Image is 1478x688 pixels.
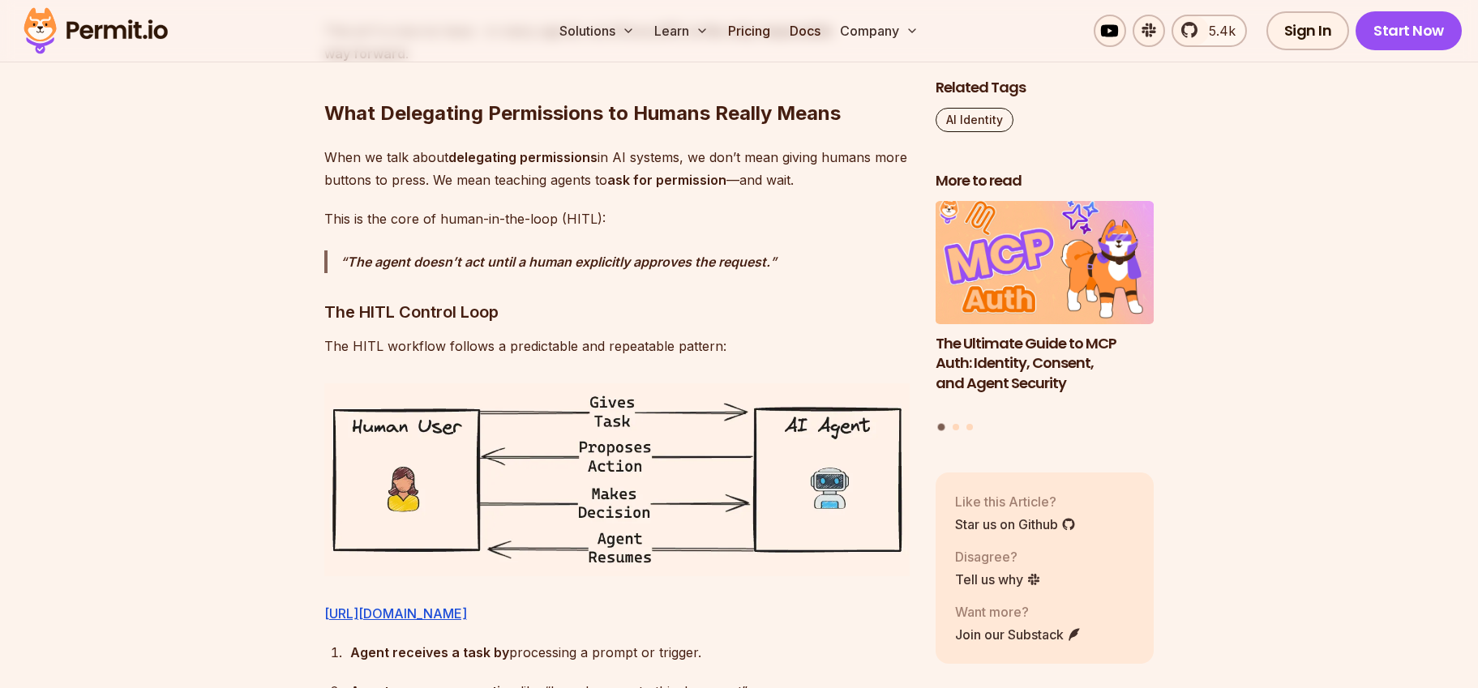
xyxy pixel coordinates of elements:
img: The Ultimate Guide to MCP Auth: Identity, Consent, and Agent Security [936,201,1155,324]
h2: What Delegating Permissions to Humans Really Means [324,36,910,126]
p: The HITL workflow follows a predictable and repeatable pattern: [324,335,910,357]
a: The Ultimate Guide to MCP Auth: Identity, Consent, and Agent SecurityThe Ultimate Guide to MCP Au... [936,201,1155,414]
button: Company [833,15,925,47]
p: When we talk about in AI systems, we don’t mean giving humans more buttons to press. We mean teac... [324,146,910,191]
h2: Related Tags [936,78,1155,98]
img: image.png [324,383,910,575]
a: Start Now [1356,11,1462,50]
strong: The agent doesn’t act until a human explicitly approves the request. [347,254,770,270]
a: Pricing [722,15,777,47]
a: AI Identity [936,108,1013,132]
strong: Agent receives a task by [350,644,509,660]
p: Like this Article? [955,491,1076,511]
li: 1 of 3 [936,201,1155,414]
a: 5.4k [1172,15,1247,47]
span: 5.4k [1199,21,1236,41]
img: Permit logo [16,3,175,58]
button: Go to slide 3 [966,424,973,430]
a: Docs [783,15,827,47]
button: Learn [648,15,715,47]
strong: ask for permission [607,172,726,188]
div: processing a prompt or trigger. [350,641,910,664]
p: Disagree? [955,546,1041,566]
a: Tell us why [955,569,1041,588]
div: Posts [936,201,1155,434]
h3: The HITL Control Loop [324,299,910,325]
a: [URL][DOMAIN_NAME] [324,605,467,622]
a: Star us on Github [955,514,1076,533]
a: Sign In [1266,11,1350,50]
strong: delegating permissions [448,149,598,165]
h3: The Ultimate Guide to MCP Auth: Identity, Consent, and Agent Security [936,333,1155,393]
p: This is the core of human-in-the-loop (HITL): [324,207,910,230]
button: Solutions [553,15,641,47]
p: Want more? [955,601,1082,621]
button: Go to slide 2 [953,424,959,430]
button: Go to slide 1 [938,424,945,431]
h2: More to read [936,171,1155,191]
a: Join our Substack [955,624,1082,643]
